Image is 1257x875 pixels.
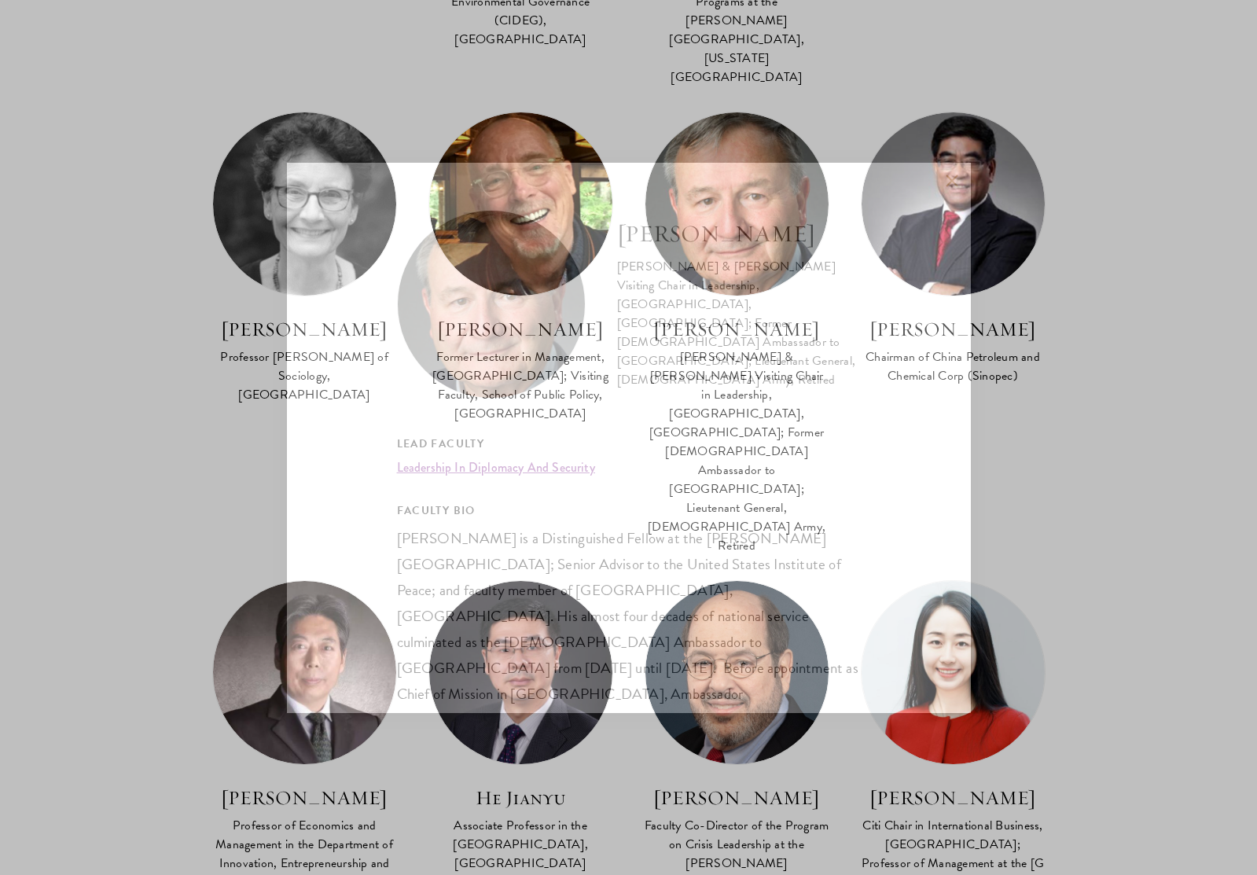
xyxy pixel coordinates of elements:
img: Karl Eikenberry [397,210,586,399]
h2: [PERSON_NAME] [617,219,861,250]
a: Leadership In Diplomacy And Security [397,458,595,476]
h5: Lead Faculty [397,434,861,454]
div: [PERSON_NAME] & [PERSON_NAME] Visiting Chair in Leadership, [GEOGRAPHIC_DATA], [GEOGRAPHIC_DATA];... [617,257,861,389]
h5: FACULTY BIO [397,501,861,520]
